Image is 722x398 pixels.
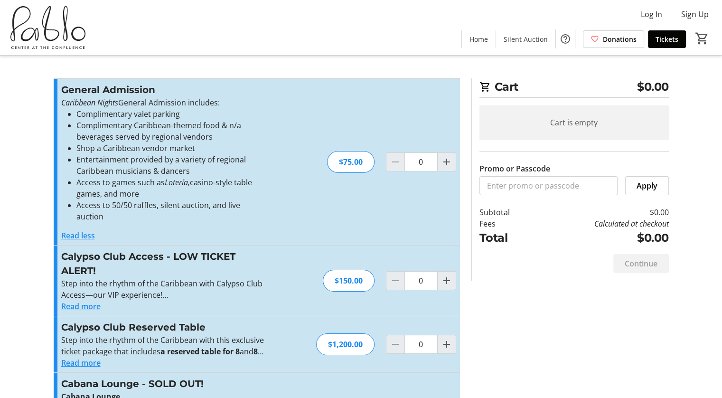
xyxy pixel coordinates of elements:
input: Calypso Club Access - LOW TICKET ALERT! Quantity [404,271,438,290]
strong: a reserved table for 8 [160,346,240,357]
button: Increment by one [438,153,456,171]
h2: Cart [479,78,669,98]
input: Calypso Club Reserved Table Quantity [404,335,438,354]
button: Cart [694,30,711,47]
label: Promo or Passcode [479,163,550,174]
input: Enter promo or passcode [479,176,618,195]
td: Calculated at checkout [534,218,668,229]
span: Tickets [656,34,678,44]
em: Lotería, [165,177,190,188]
h3: Calypso Club Access - LOW TICKET ALERT! [61,249,269,278]
a: Home [462,30,496,48]
span: Log In [641,9,662,20]
td: Total [479,229,534,246]
div: $1,200.00 [316,333,375,355]
button: Increment by one [438,272,456,290]
td: Fees [479,218,534,229]
a: Silent Auction [496,30,555,48]
div: Cart is empty [479,105,669,140]
span: $0.00 [637,78,669,95]
button: Sign Up [674,7,716,22]
td: $0.00 [534,207,668,218]
button: Apply [625,176,669,195]
span: Sign Up [681,9,709,20]
em: Caribbean Nights [61,97,118,108]
li: Access to games such as casino-style table games, and more [76,177,269,199]
span: Donations [603,34,637,44]
h3: General Admission [61,83,269,97]
input: General Admission Quantity [404,152,438,171]
li: Entertainment provided by a variety of regional Caribbean musicians & dancers [76,154,269,177]
div: $75.00 [327,151,375,173]
li: Complimentary valet parking [76,108,269,120]
td: $0.00 [534,229,668,246]
span: Home [469,34,488,44]
button: Log In [633,7,670,22]
p: Step into the rhythm of the Caribbean with Calypso Club Access—our VIP experience! [61,278,269,301]
img: Pablo Center's Logo [6,4,90,51]
a: Donations [583,30,644,48]
p: General Admission includes: [61,97,269,108]
span: Apply [637,180,657,191]
button: Read less [61,230,95,241]
div: $150.00 [323,270,375,292]
li: Complimentary Caribbean-themed food & n/a beverages served by regional vendors [76,120,269,142]
h3: Calypso Club Reserved Table [61,320,269,334]
button: Read more [61,301,101,312]
a: Tickets [648,30,686,48]
p: Step into the rhythm of the Caribbean with this exclusive ticket package that includes and —our u... [61,334,269,357]
button: Increment by one [438,335,456,353]
li: Shop a Caribbean vendor market [76,142,269,154]
button: Read more [61,357,101,369]
li: Access to 50/50 raffles, silent auction, and live auction [76,199,269,222]
h3: Cabana Lounge - SOLD OUT! [61,377,269,391]
td: Subtotal [479,207,534,218]
button: Help [556,29,575,48]
span: Silent Auction [504,34,548,44]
